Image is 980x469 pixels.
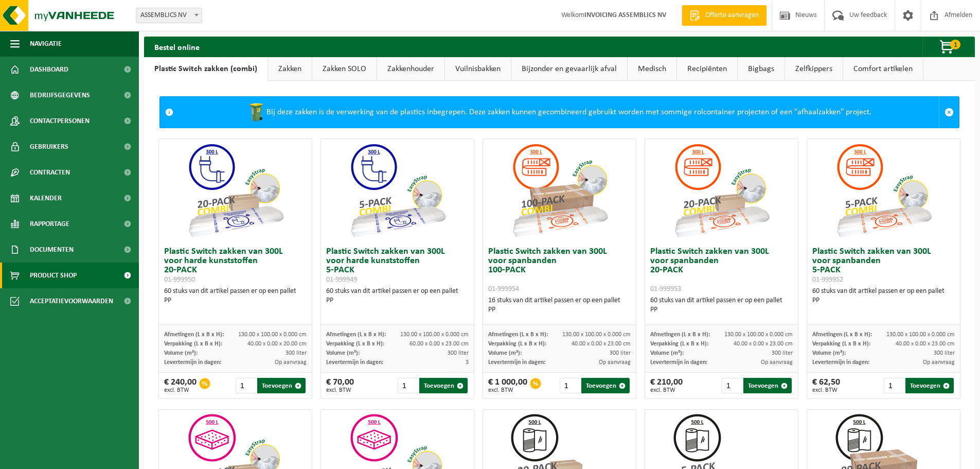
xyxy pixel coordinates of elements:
button: Toevoegen [905,378,954,393]
div: € 240,00 [164,378,197,393]
a: Offerte aanvragen [682,5,767,26]
span: Offerte aanvragen [703,10,761,21]
span: Volume (m³): [488,350,522,356]
span: 130.00 x 100.00 x 0.000 cm [400,332,469,338]
span: Op aanvraag [761,359,793,366]
span: 130.00 x 100.00 x 0.000 cm [724,332,793,338]
span: 01-999954 [488,285,519,293]
span: Dashboard [30,57,68,82]
span: 01-999949 [326,276,357,284]
span: excl. BTW [488,387,527,393]
span: Verpakking (L x B x H): [812,341,870,347]
span: Op aanvraag [599,359,631,366]
span: Volume (m³): [164,350,198,356]
img: 01-999950 [184,139,287,242]
img: 01-999953 [670,139,773,242]
span: excl. BTW [326,387,354,393]
span: Verpakking (L x B x H): [164,341,222,347]
img: 01-999954 [508,139,611,242]
span: Afmetingen (L x B x H): [488,332,548,338]
img: 01-999952 [832,139,935,242]
span: Levertermijn in dagen: [650,359,707,366]
span: Afmetingen (L x B x H): [326,332,386,338]
a: Zakken SOLO [312,57,377,81]
button: Toevoegen [581,378,630,393]
span: Afmetingen (L x B x H): [812,332,872,338]
span: Rapportage [30,211,69,237]
div: 60 stuks van dit artikel passen er op een pallet [812,287,955,305]
span: Volume (m³): [650,350,684,356]
a: Comfort artikelen [843,57,923,81]
input: 1 [722,378,743,393]
span: 300 liter [286,350,307,356]
span: 01-999953 [650,285,681,293]
a: Bijzonder en gevaarlijk afval [511,57,627,81]
h3: Plastic Switch zakken van 300L voor spanbanden 100-PACK [488,247,631,293]
button: Toevoegen [419,378,468,393]
span: Contactpersonen [30,108,90,134]
button: Toevoegen [743,378,792,393]
span: Levertermijn in dagen: [164,359,221,366]
span: 60.00 x 0.00 x 23.00 cm [409,341,469,347]
span: Afmetingen (L x B x H): [650,332,710,338]
div: Bij deze zakken is de verwerking van de plastics inbegrepen. Deze zakken kunnen gecombineerd gebr... [179,97,939,128]
h3: Plastic Switch zakken van 300L voor harde kunststoffen 20-PACK [164,247,307,284]
span: 300 liter [772,350,793,356]
div: PP [488,305,631,315]
span: Verpakking (L x B x H): [650,341,708,347]
div: 60 stuks van dit artikel passen er op een pallet [326,287,469,305]
span: Verpakking (L x B x H): [488,341,546,347]
h3: Plastic Switch zakken van 300L voor harde kunststoffen 5-PACK [326,247,469,284]
span: Levertermijn in dagen: [488,359,545,366]
span: Op aanvraag [923,359,955,366]
span: Levertermijn in dagen: [326,359,383,366]
div: € 1 000,00 [488,378,527,393]
span: Gebruikers [30,134,68,160]
div: € 62,50 [812,378,840,393]
span: 130.00 x 100.00 x 0.000 cm [886,332,955,338]
span: 40.00 x 0.00 x 23.00 cm [572,341,631,347]
span: 01-999952 [812,276,843,284]
span: 300 liter [934,350,955,356]
input: 1 [560,378,581,393]
div: 16 stuks van dit artikel passen er op een pallet [488,296,631,315]
a: Zakken [268,57,312,81]
span: excl. BTW [164,387,197,393]
div: 60 stuks van dit artikel passen er op een pallet [164,287,307,305]
span: Afmetingen (L x B x H): [164,332,224,338]
span: 01-999950 [164,276,195,284]
h3: Plastic Switch zakken van 300L voor spanbanden 5-PACK [812,247,955,284]
h3: Plastic Switch zakken van 300L voor spanbanden 20-PACK [650,247,793,293]
span: 40.00 x 0.00 x 20.00 cm [247,341,307,347]
div: PP [326,296,469,305]
span: Product Shop [30,263,77,288]
a: Medisch [628,57,676,81]
span: 130.00 x 100.00 x 0.000 cm [562,332,631,338]
a: Recipiënten [677,57,737,81]
span: 40.00 x 0.00 x 23.00 cm [734,341,793,347]
h2: Bestel online [144,37,210,57]
img: WB-0240-HPE-GN-50.png [246,102,266,123]
a: Vuilnisbakken [445,57,511,81]
span: excl. BTW [812,387,840,393]
a: Zakkenhouder [377,57,444,81]
span: 300 liter [448,350,469,356]
span: 3 [466,359,469,366]
span: Documenten [30,237,74,263]
strong: INVOICING ASSEMBLICS NV [584,11,666,19]
img: 01-999949 [346,139,449,242]
span: ASSEMBLICS NV [136,8,202,23]
a: Bigbags [738,57,785,81]
input: 1 [236,378,257,393]
span: Navigatie [30,31,62,57]
div: € 210,00 [650,378,683,393]
span: excl. BTW [650,387,683,393]
span: Verpakking (L x B x H): [326,341,384,347]
div: € 70,00 [326,378,354,393]
span: Volume (m³): [326,350,360,356]
span: Bedrijfsgegevens [30,82,90,108]
span: 300 liter [610,350,631,356]
span: Levertermijn in dagen: [812,359,869,366]
button: Toevoegen [257,378,306,393]
span: 40.00 x 0.00 x 23.00 cm [896,341,955,347]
